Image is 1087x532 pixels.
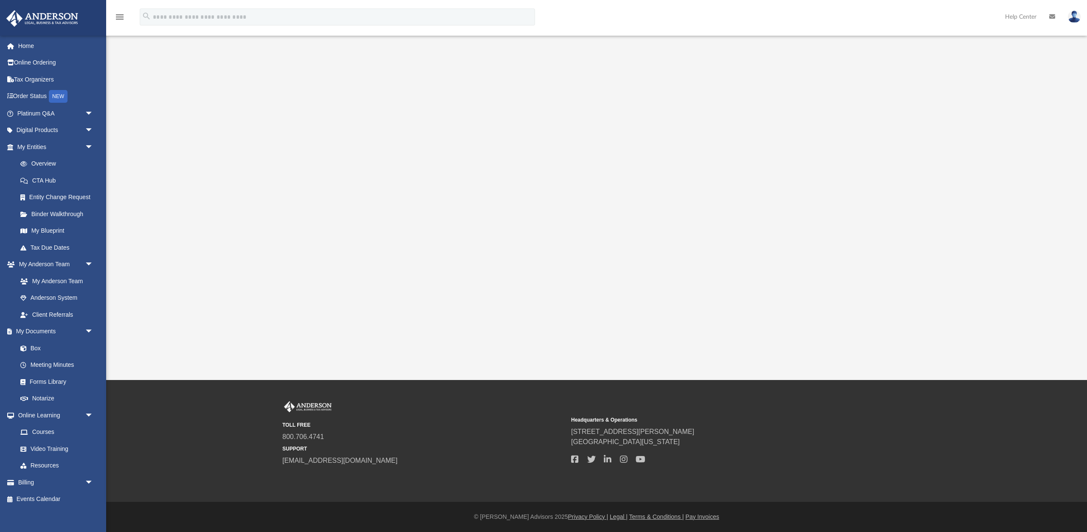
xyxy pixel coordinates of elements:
a: Tax Due Dates [12,239,106,256]
a: Meeting Minutes [12,357,102,374]
a: My Anderson Team [12,273,98,290]
a: Home [6,37,106,54]
a: Forms Library [12,373,98,390]
a: Online Ordering [6,54,106,71]
img: User Pic [1068,11,1081,23]
a: Terms & Conditions | [629,513,684,520]
span: arrow_drop_down [85,138,102,156]
a: My Blueprint [12,222,102,239]
a: Video Training [12,440,98,457]
small: Headquarters & Operations [571,416,854,424]
a: Platinum Q&Aarrow_drop_down [6,105,106,122]
a: CTA Hub [12,172,106,189]
small: SUPPORT [282,445,565,453]
a: Order StatusNEW [6,88,106,105]
span: arrow_drop_down [85,122,102,139]
span: arrow_drop_down [85,256,102,273]
span: arrow_drop_down [85,105,102,122]
span: arrow_drop_down [85,323,102,341]
a: Binder Walkthrough [12,205,106,222]
i: search [142,11,151,21]
a: Entity Change Request [12,189,106,206]
a: Courses [12,424,102,441]
a: [GEOGRAPHIC_DATA][US_STATE] [571,438,680,445]
img: Anderson Advisors Platinum Portal [4,10,81,27]
a: Overview [12,155,106,172]
a: Digital Productsarrow_drop_down [6,122,106,139]
a: Privacy Policy | [568,513,608,520]
a: Anderson System [12,290,102,307]
a: My Anderson Teamarrow_drop_down [6,256,102,273]
small: TOLL FREE [282,421,565,429]
a: Tax Organizers [6,71,106,88]
a: [STREET_ADDRESS][PERSON_NAME] [571,428,694,435]
span: arrow_drop_down [85,474,102,491]
div: NEW [49,90,68,103]
a: Pay Invoices [685,513,719,520]
a: Billingarrow_drop_down [6,474,106,491]
a: Notarize [12,390,102,407]
div: © [PERSON_NAME] Advisors 2025 [106,512,1087,521]
a: My Documentsarrow_drop_down [6,323,102,340]
img: Anderson Advisors Platinum Portal [282,401,333,412]
span: arrow_drop_down [85,407,102,424]
a: Client Referrals [12,306,102,323]
a: menu [115,16,125,22]
a: Box [12,340,98,357]
a: [EMAIL_ADDRESS][DOMAIN_NAME] [282,457,397,464]
a: Legal | [610,513,628,520]
a: Online Learningarrow_drop_down [6,407,102,424]
i: menu [115,12,125,22]
a: Events Calendar [6,491,106,508]
a: Resources [12,457,102,474]
a: 800.706.4741 [282,433,324,440]
a: My Entitiesarrow_drop_down [6,138,106,155]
